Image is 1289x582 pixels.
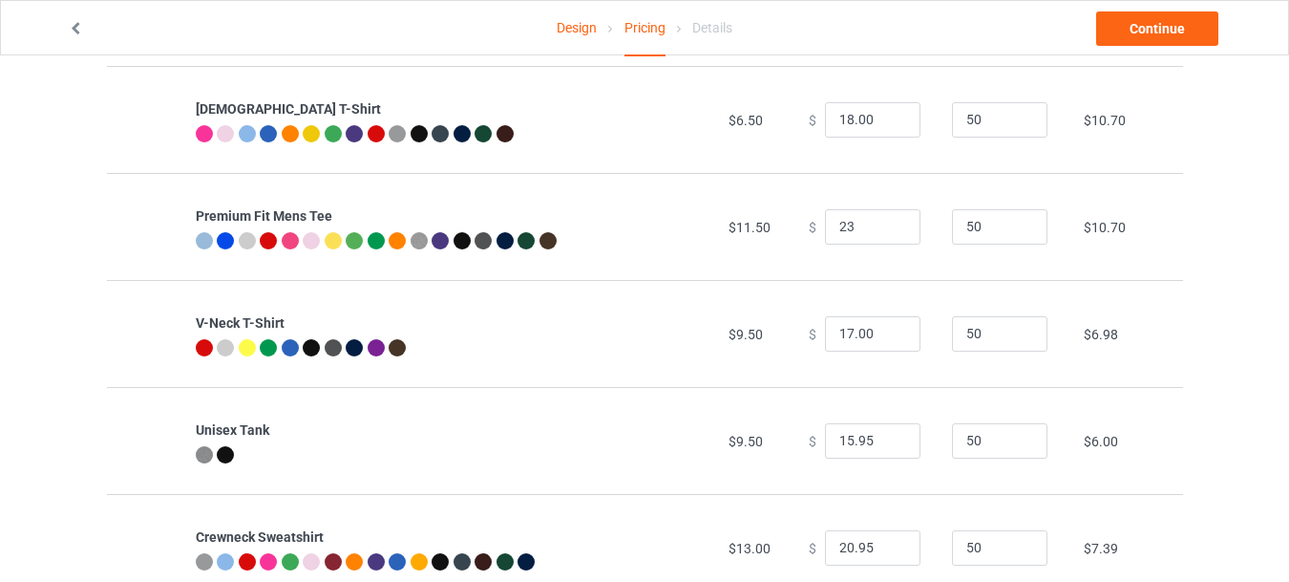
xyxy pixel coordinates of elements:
b: V-Neck T-Shirt [196,315,285,331]
img: heather_texture.png [196,446,213,463]
span: $11.50 [729,220,771,235]
span: $ [809,433,816,448]
span: $ [809,219,816,234]
span: $9.50 [729,327,763,342]
span: $10.70 [1084,220,1126,235]
span: $6.00 [1084,434,1118,449]
b: Unisex Tank [196,422,269,438]
a: Continue [1096,11,1218,46]
span: $6.50 [729,113,763,128]
b: Premium Fit Mens Tee [196,208,332,224]
span: $10.70 [1084,113,1126,128]
img: heather_texture.png [411,232,428,249]
span: $ [809,112,816,127]
span: $6.98 [1084,327,1118,342]
b: Crewneck Sweatshirt [196,529,324,545]
span: $9.50 [729,434,763,449]
div: Details [692,1,732,54]
a: Design [557,1,597,54]
div: Pricing [624,1,666,56]
span: $7.39 [1084,541,1118,556]
span: $13.00 [729,541,771,556]
span: $ [809,540,816,555]
span: $ [809,326,816,341]
b: [DEMOGRAPHIC_DATA] T-Shirt [196,101,381,117]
